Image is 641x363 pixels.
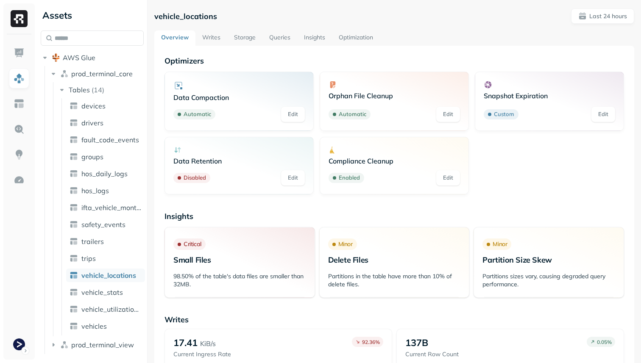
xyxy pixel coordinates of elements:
p: 0.05 % [597,339,612,345]
button: Last 24 hours [571,8,634,24]
img: table [70,288,78,296]
a: ifta_vehicle_months [66,201,145,214]
p: Critical [184,240,201,248]
span: safety_events [81,220,125,229]
img: Optimization [14,175,25,186]
a: trailers [66,235,145,248]
a: Insights [297,30,332,46]
p: 92.36 % [362,339,380,345]
a: safety_events [66,218,145,231]
p: Minor [493,240,507,248]
button: prod_terminal_core [49,67,144,80]
button: prod_terminal_view [49,338,144,352]
p: Last 24 hours [589,12,627,20]
p: Delete Files [328,255,461,265]
span: trips [81,254,96,263]
p: Enabled [339,174,360,182]
a: fault_code_events [66,133,145,147]
p: Partition Size Skew [482,255,615,265]
span: groups [81,152,103,161]
a: Edit [281,170,305,186]
span: AWS Glue [63,53,95,62]
span: Tables [69,86,90,94]
span: devices [81,102,106,110]
p: Snapshot Expiration [484,91,615,100]
span: fault_code_events [81,136,139,144]
button: Tables(14) [58,83,145,97]
img: table [70,102,78,110]
img: Ryft [11,10,28,27]
span: hos_logs [81,186,109,195]
p: 17.41 [173,337,198,349]
p: Current Row Count [405,350,459,358]
span: ifta_vehicle_months [81,203,142,212]
p: Small Files [173,255,306,265]
a: groups [66,150,145,163]
a: vehicle_locations [66,269,145,282]
img: Assets [14,73,25,84]
img: table [70,152,78,161]
img: table [70,322,78,330]
img: table [70,169,78,178]
span: vehicles [81,322,107,330]
p: 98.50% of the table's data files are smaller than 32MB. [173,272,306,288]
p: Optimizers [164,56,624,66]
a: Queries [262,30,297,46]
span: vehicle_stats [81,288,123,296]
p: 137B [405,337,428,349]
img: table [70,305,78,313]
img: table [70,220,78,229]
span: prod_terminal_view [71,341,134,349]
a: Storage [227,30,262,46]
div: Assets [41,8,144,22]
p: Minor [338,240,353,248]
img: Asset Explorer [14,98,25,109]
p: Current Ingress Rate [173,350,231,358]
img: Dashboard [14,47,25,58]
img: Query Explorer [14,124,25,135]
img: table [70,119,78,127]
span: vehicle_utilization_day [81,305,142,313]
a: Edit [591,107,615,122]
p: Partitions sizes vary, causing degraded query performance. [482,272,615,288]
span: vehicle_locations [81,271,136,280]
a: Edit [436,170,460,186]
img: root [52,53,60,62]
button: AWS Glue [41,51,144,64]
a: Writes [195,30,227,46]
img: table [70,254,78,263]
p: KiB/s [200,338,216,349]
a: Edit [436,107,460,122]
a: vehicles [66,319,145,333]
span: hos_daily_logs [81,169,128,178]
span: drivers [81,119,103,127]
a: vehicle_utilization_day [66,302,145,316]
p: Writes [164,315,624,324]
img: namespace [60,69,69,78]
p: Data Retention [173,157,305,165]
img: table [70,136,78,144]
p: Data Compaction [173,93,305,102]
a: Overview [154,30,195,46]
p: Orphan File Cleanup [329,91,460,100]
a: Optimization [332,30,380,46]
a: drivers [66,116,145,130]
a: trips [66,252,145,265]
p: Compliance Cleanup [329,157,460,165]
a: hos_daily_logs [66,167,145,180]
img: table [70,186,78,195]
p: Custom [494,110,514,119]
p: Automatic [184,110,211,119]
img: table [70,203,78,212]
img: table [70,237,78,246]
a: Edit [281,107,305,122]
a: devices [66,99,145,113]
img: namespace [60,341,69,349]
a: hos_logs [66,184,145,197]
a: vehicle_stats [66,285,145,299]
span: prod_terminal_core [71,69,133,78]
img: Insights [14,149,25,160]
span: trailers [81,237,104,246]
p: Automatic [339,110,366,119]
p: Insights [164,211,624,221]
